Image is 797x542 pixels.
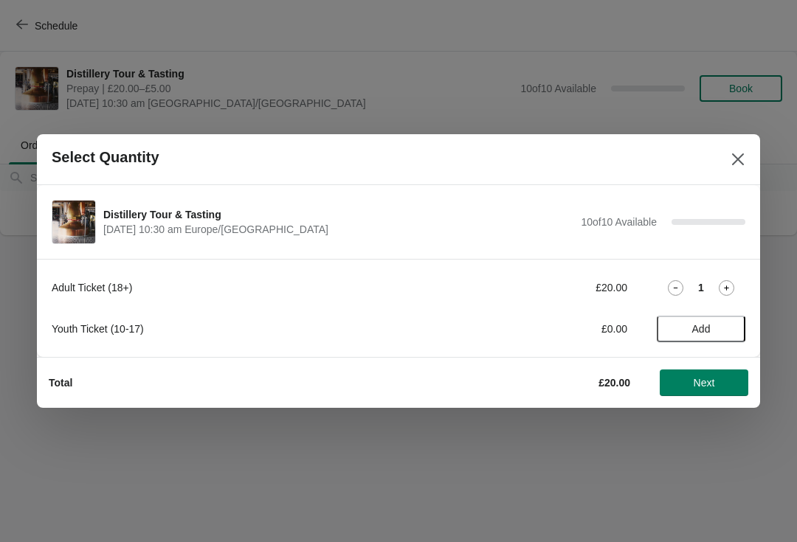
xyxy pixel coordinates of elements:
[52,149,159,166] h2: Select Quantity
[52,280,461,295] div: Adult Ticket (18+)
[725,146,751,173] button: Close
[581,216,657,228] span: 10 of 10 Available
[694,377,715,389] span: Next
[103,222,573,237] span: [DATE] 10:30 am Europe/[GEOGRAPHIC_DATA]
[598,377,630,389] strong: £20.00
[491,322,627,336] div: £0.00
[660,369,748,396] button: Next
[698,280,704,295] strong: 1
[692,323,711,335] span: Add
[52,201,95,243] img: Distillery Tour & Tasting | | September 17 | 10:30 am Europe/London
[49,377,72,389] strong: Total
[103,207,573,222] span: Distillery Tour & Tasting
[52,322,461,336] div: Youth Ticket (10-17)
[491,280,627,295] div: £20.00
[657,316,745,342] button: Add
